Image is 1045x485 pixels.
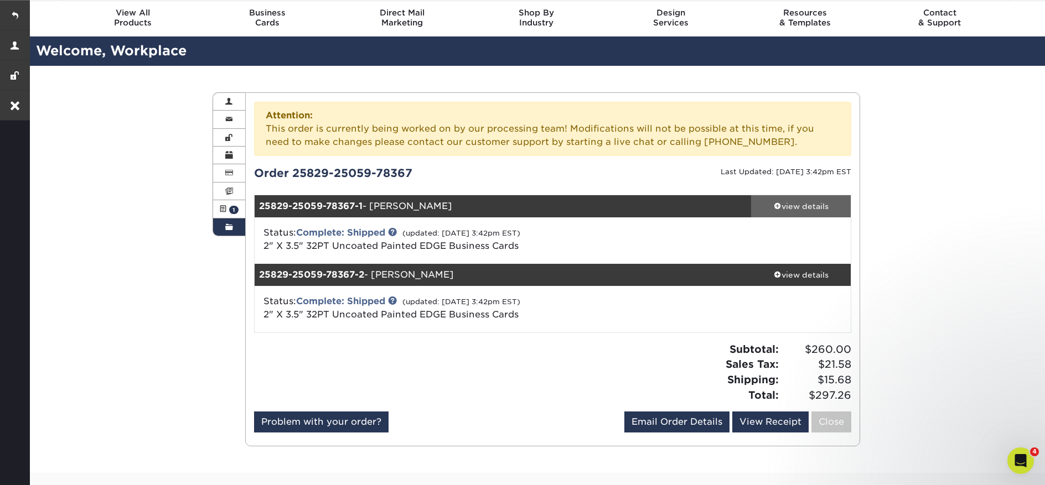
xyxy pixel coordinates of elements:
[603,8,738,18] span: Design
[751,195,851,217] a: view details
[751,264,851,286] a: view details
[335,8,469,28] div: Marketing
[782,372,851,388] span: $15.68
[738,8,872,18] span: Resources
[721,168,851,176] small: Last Updated: [DATE] 3:42pm EST
[469,8,604,18] span: Shop By
[259,269,364,280] strong: 25829-25059-78367-2
[782,388,851,403] span: $297.26
[1007,447,1034,474] iframe: Intercom live chat
[335,1,469,36] a: Direct MailMarketing
[255,295,652,321] div: Status:
[748,389,779,401] strong: Total:
[730,343,779,355] strong: Subtotal:
[254,102,852,156] div: This order is currently being worked on by our processing team! Modifications will not be possibl...
[402,298,520,306] small: (updated: [DATE] 3:42pm EST)
[872,8,1007,18] span: Contact
[296,227,385,238] a: Complete: Shipped
[469,8,604,28] div: Industry
[66,8,200,18] span: View All
[335,8,469,18] span: Direct Mail
[872,1,1007,36] a: Contact& Support
[255,226,652,253] div: Status:
[259,201,363,211] strong: 25829-25059-78367-1
[751,201,851,212] div: view details
[28,41,1045,61] h2: Welcome, Workplace
[254,411,389,432] a: Problem with your order?
[66,1,200,36] a: View AllProducts
[246,165,553,181] div: Order 25829-25059-78367
[872,8,1007,28] div: & Support
[66,8,200,28] div: Products
[1030,447,1039,456] span: 4
[263,309,519,320] a: 2" X 3.5" 32PT Uncoated Painted EDGE Business Cards
[255,195,752,217] div: - [PERSON_NAME]
[603,1,738,36] a: DesignServices
[266,110,313,121] strong: Attention:
[263,241,519,251] a: 2" X 3.5" 32PT Uncoated Painted EDGE Business Cards
[738,1,872,36] a: Resources& Templates
[255,264,752,286] div: - [PERSON_NAME]
[727,373,779,385] strong: Shipping:
[726,358,779,370] strong: Sales Tax:
[200,1,335,36] a: BusinessCards
[229,206,239,214] span: 1
[469,1,604,36] a: Shop ByIndustry
[296,296,385,306] a: Complete: Shipped
[732,411,809,432] a: View Receipt
[738,8,872,28] div: & Templates
[782,342,851,357] span: $260.00
[751,269,851,280] div: view details
[200,8,335,28] div: Cards
[603,8,738,28] div: Services
[200,8,335,18] span: Business
[624,411,730,432] a: Email Order Details
[811,411,851,432] a: Close
[782,357,851,372] span: $21.58
[213,200,245,218] a: 1
[402,229,520,237] small: (updated: [DATE] 3:42pm EST)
